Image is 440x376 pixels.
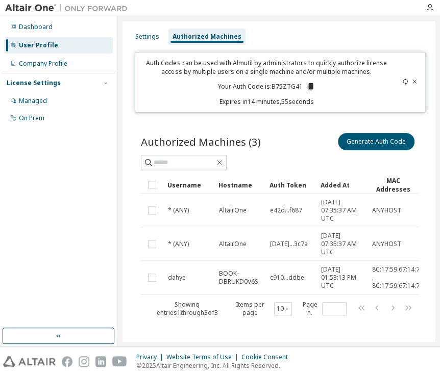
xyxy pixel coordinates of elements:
[166,353,241,361] div: Website Terms of Use
[173,33,241,41] div: Authorized Machines
[19,60,67,68] div: Company Profile
[95,356,106,367] img: linkedin.svg
[141,97,392,106] p: Expires in 14 minutes, 55 seconds
[241,353,294,361] div: Cookie Consent
[19,114,44,122] div: On Prem
[19,41,58,49] div: User Profile
[168,206,189,214] span: * (ANY)
[112,356,127,367] img: youtube.svg
[321,232,363,256] span: [DATE] 07:35:37 AM UTC
[270,274,304,282] span: c910...ddbe
[19,97,47,105] div: Managed
[218,177,261,193] div: Hostname
[136,361,294,370] p: © 2025 Altair Engineering, Inc. All Rights Reserved.
[79,356,89,367] img: instagram.svg
[3,356,56,367] img: altair_logo.svg
[141,59,392,76] p: Auth Codes can be used with Almutil by administrators to quickly authorize license access by mult...
[168,274,186,282] span: dahye
[338,133,414,150] button: Generate Auth Code
[19,23,53,31] div: Dashboard
[219,206,247,214] span: AltairOne
[270,240,308,248] span: [DATE]...3c7a
[270,177,312,193] div: Auth Token
[301,301,347,317] span: Page n.
[7,79,61,87] div: License Settings
[219,240,247,248] span: AltairOne
[372,176,414,194] div: MAC Addresses
[168,240,189,248] span: * (ANY)
[136,353,166,361] div: Privacy
[270,206,302,214] span: e42d...f687
[135,33,159,41] div: Settings
[5,3,133,13] img: Altair One
[372,206,401,214] span: ANYHOST
[141,135,261,149] span: Authorized Machines (3)
[372,265,423,290] span: 8C:17:59:67:14:79 , 8C:17:59:67:14:75
[62,356,72,367] img: facebook.svg
[219,270,261,286] span: BOOK-DBRUKD0V6S
[229,301,292,317] span: Items per page
[321,177,363,193] div: Added At
[277,305,289,313] button: 10
[167,177,210,193] div: Username
[372,240,401,248] span: ANYHOST
[321,265,363,290] span: [DATE] 01:53:13 PM UTC
[157,300,217,317] span: Showing entries 1 through 3 of 3
[218,82,315,91] p: Your Auth Code is: B75ZTG41
[321,198,363,223] span: [DATE] 07:35:37 AM UTC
